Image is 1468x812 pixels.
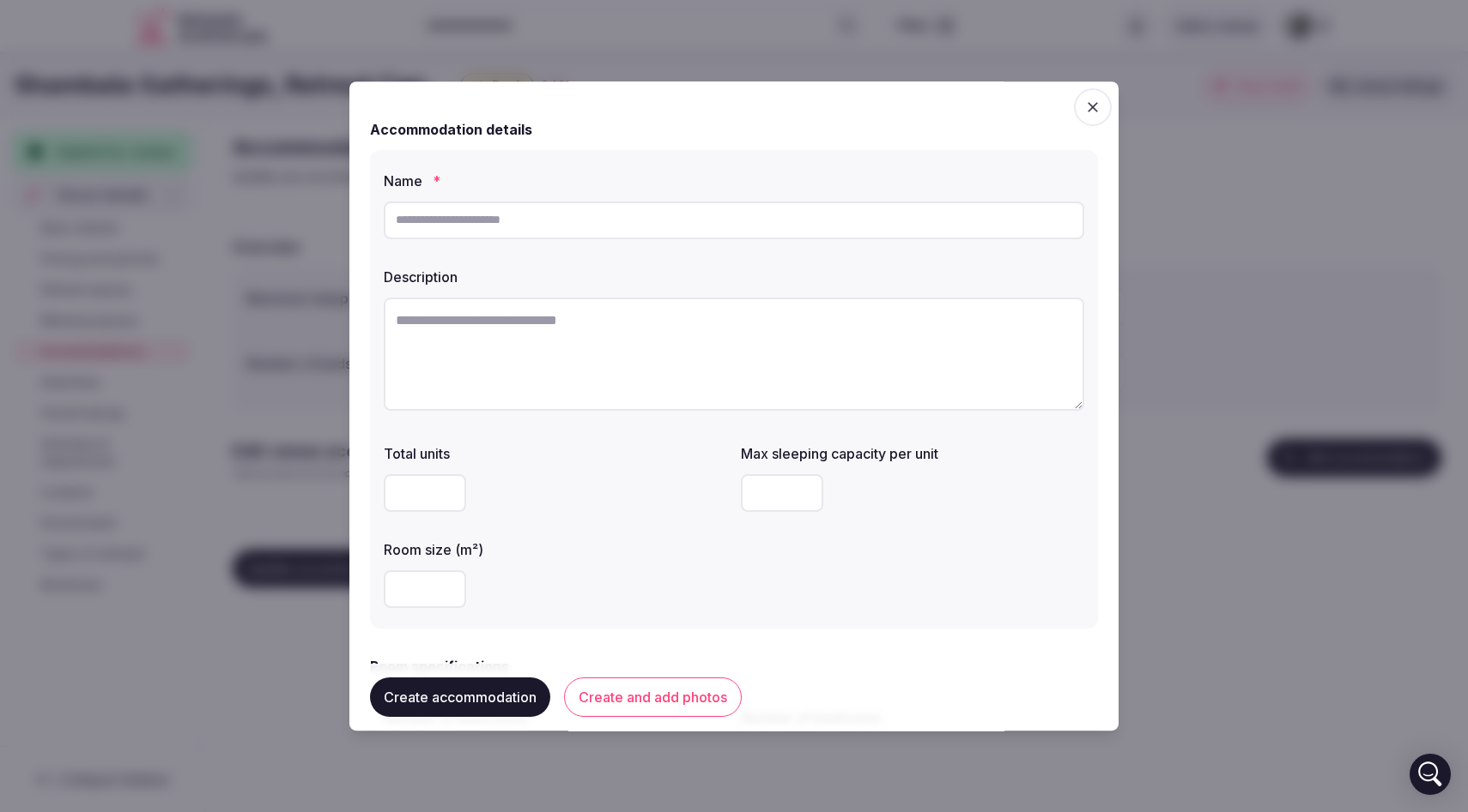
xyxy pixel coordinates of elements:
[384,447,727,460] label: Total units
[741,447,1084,460] label: Max sleeping capacity per unit
[384,174,1084,188] label: Name
[564,677,742,717] button: Create and add photos
[370,119,532,140] h2: Accommodation details
[370,656,509,677] h2: Room specifications
[384,270,1084,284] label: Description
[384,543,727,556] label: Room size (m²)
[370,677,550,717] button: Create accommodation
